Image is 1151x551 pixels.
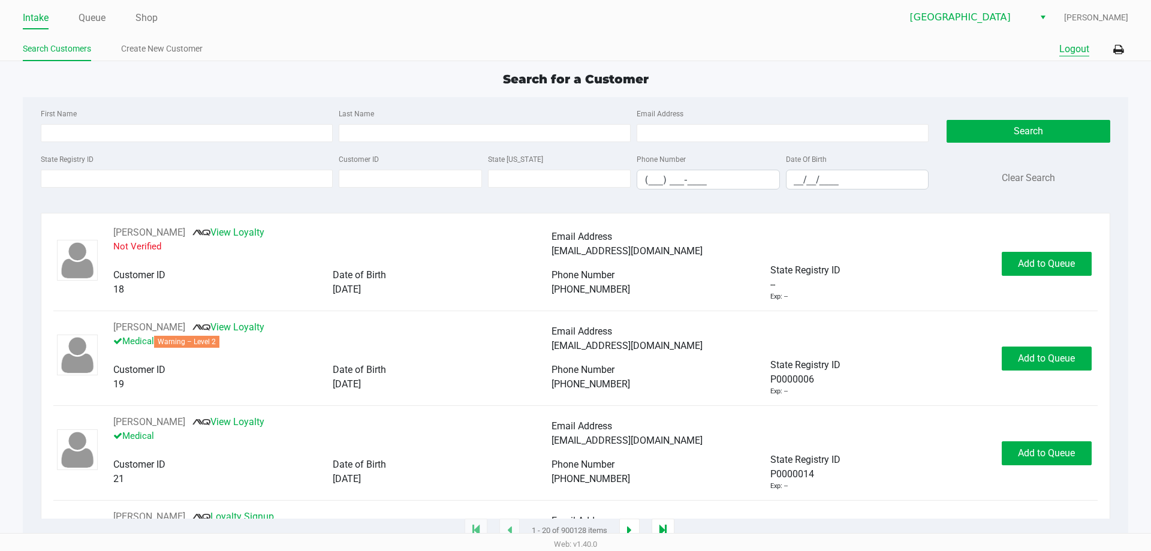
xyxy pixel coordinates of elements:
[23,10,49,26] a: Intake
[1002,252,1092,276] button: Add to Queue
[552,515,612,526] span: Email Address
[786,170,929,189] kendo-maskedtextbox: Format: MM/DD/YYYY
[154,336,219,348] span: Warning – Level 2
[770,387,788,397] div: Exp: --
[465,519,487,543] app-submit-button: Move to first page
[770,454,840,465] span: State Registry ID
[552,364,614,375] span: Phone Number
[192,227,264,238] a: View Loyalty
[192,511,274,522] a: Loyalty Signup
[113,364,165,375] span: Customer ID
[333,269,386,281] span: Date of Birth
[113,320,185,335] button: See customer info
[121,41,203,56] a: Create New Customer
[554,540,597,549] span: Web: v1.40.0
[113,335,552,348] p: Medical
[552,340,703,351] span: [EMAIL_ADDRESS][DOMAIN_NAME]
[787,170,929,189] input: Format: MM/DD/YYYY
[552,435,703,446] span: [EMAIL_ADDRESS][DOMAIN_NAME]
[770,278,775,292] span: --
[637,109,683,119] label: Email Address
[135,10,158,26] a: Shop
[41,154,94,165] label: State Registry ID
[113,415,185,429] button: See customer info
[552,269,614,281] span: Phone Number
[552,420,612,432] span: Email Address
[770,372,814,387] span: P0000006
[552,378,630,390] span: [PHONE_NUMBER]
[333,364,386,375] span: Date of Birth
[192,321,264,333] a: View Loyalty
[113,429,552,443] p: Medical
[113,473,124,484] span: 21
[637,170,779,189] input: Format: (999) 999-9999
[1018,258,1075,269] span: Add to Queue
[79,10,106,26] a: Queue
[770,292,788,302] div: Exp: --
[1059,42,1089,56] button: Logout
[552,284,630,295] span: [PHONE_NUMBER]
[333,459,386,470] span: Date of Birth
[333,284,361,295] span: [DATE]
[947,120,1110,143] button: Search
[770,264,840,276] span: State Registry ID
[192,416,264,427] a: View Loyalty
[1018,447,1075,459] span: Add to Queue
[333,473,361,484] span: [DATE]
[503,72,649,86] span: Search for a Customer
[552,245,703,257] span: [EMAIL_ADDRESS][DOMAIN_NAME]
[770,359,840,371] span: State Registry ID
[41,109,77,119] label: First Name
[499,519,520,543] app-submit-button: Previous
[113,225,185,240] button: See customer info
[1002,347,1092,371] button: Add to Queue
[532,525,607,537] span: 1 - 20 of 900128 items
[333,378,361,390] span: [DATE]
[113,240,552,254] p: Not Verified
[339,154,379,165] label: Customer ID
[1002,171,1055,185] button: Clear Search
[910,10,1027,25] span: [GEOGRAPHIC_DATA]
[770,481,788,492] div: Exp: --
[1064,11,1128,24] span: [PERSON_NAME]
[552,459,614,470] span: Phone Number
[770,467,814,481] span: P0000014
[23,41,91,56] a: Search Customers
[552,473,630,484] span: [PHONE_NUMBER]
[1034,7,1051,28] button: Select
[552,326,612,337] span: Email Address
[113,510,185,524] button: See customer info
[786,154,827,165] label: Date Of Birth
[1018,353,1075,364] span: Add to Queue
[637,154,686,165] label: Phone Number
[1002,441,1092,465] button: Add to Queue
[113,378,124,390] span: 19
[113,269,165,281] span: Customer ID
[637,170,780,189] kendo-maskedtextbox: Format: (999) 999-9999
[619,519,640,543] app-submit-button: Next
[488,154,543,165] label: State [US_STATE]
[113,284,124,295] span: 18
[113,459,165,470] span: Customer ID
[652,519,674,543] app-submit-button: Move to last page
[339,109,374,119] label: Last Name
[552,231,612,242] span: Email Address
